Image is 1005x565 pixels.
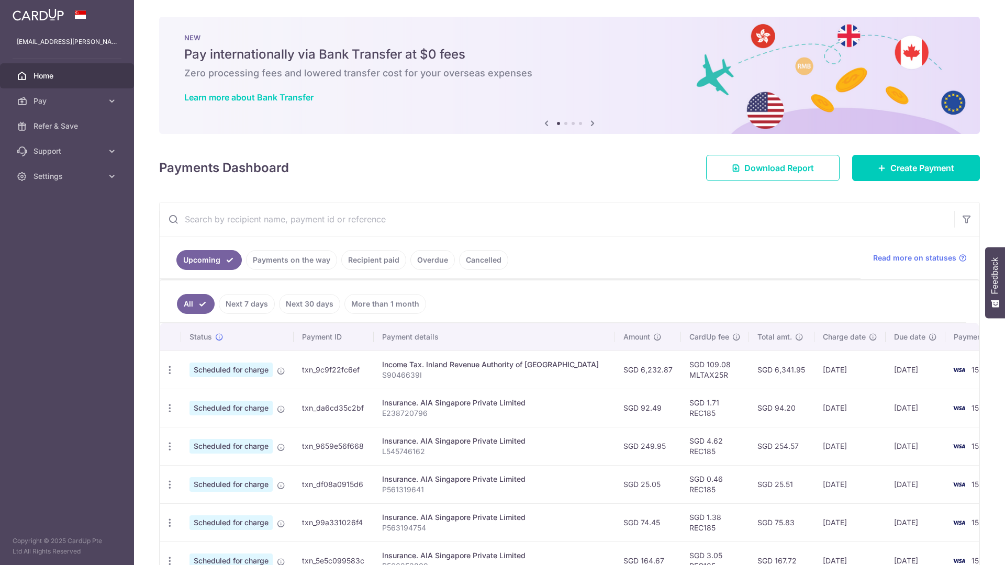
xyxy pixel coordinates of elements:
[159,17,980,134] img: Bank transfer banner
[382,550,607,561] div: Insurance. AIA Singapore Private Limited
[374,323,615,351] th: Payment details
[948,402,969,414] img: Bank Card
[13,8,64,21] img: CardUp
[615,351,681,389] td: SGD 6,232.87
[382,474,607,484] div: Insurance. AIA Singapore Private Limited
[382,359,607,370] div: Income Tax. Inland Revenue Authority of [GEOGRAPHIC_DATA]
[971,556,988,565] span: 1502
[873,253,956,263] span: Read more on statuses
[886,351,945,389] td: [DATE]
[159,159,289,177] h4: Payments Dashboard
[985,247,1005,318] button: Feedback - Show survey
[17,37,117,47] p: [EMAIL_ADDRESS][PERSON_NAME][DOMAIN_NAME]
[219,294,275,314] a: Next 7 days
[382,436,607,446] div: Insurance. AIA Singapore Private Limited
[189,363,273,377] span: Scheduled for charge
[382,512,607,523] div: Insurance. AIA Singapore Private Limited
[971,365,988,374] span: 1502
[948,440,969,453] img: Bank Card
[971,442,988,450] span: 1502
[294,323,374,351] th: Payment ID
[681,427,749,465] td: SGD 4.62 REC185
[382,523,607,533] p: P563194754
[344,294,426,314] a: More than 1 month
[184,46,955,63] h5: Pay internationally via Bank Transfer at $0 fees
[814,465,886,503] td: [DATE]
[615,389,681,427] td: SGD 92.49
[184,33,955,42] p: NEW
[814,351,886,389] td: [DATE]
[33,171,103,182] span: Settings
[689,332,729,342] span: CardUp fee
[886,503,945,541] td: [DATE]
[382,398,607,408] div: Insurance. AIA Singapore Private Limited
[948,478,969,491] img: Bank Card
[33,121,103,131] span: Refer & Save
[341,250,406,270] a: Recipient paid
[184,67,955,80] h6: Zero processing fees and lowered transfer cost for your overseas expenses
[410,250,455,270] a: Overdue
[990,257,1000,294] span: Feedback
[33,96,103,106] span: Pay
[749,389,814,427] td: SGD 94.20
[189,477,273,492] span: Scheduled for charge
[894,332,925,342] span: Due date
[623,332,650,342] span: Amount
[749,351,814,389] td: SGD 6,341.95
[459,250,508,270] a: Cancelled
[189,515,273,530] span: Scheduled for charge
[160,202,954,236] input: Search by recipient name, payment id or reference
[176,250,242,270] a: Upcoming
[382,484,607,495] p: P561319641
[749,427,814,465] td: SGD 254.57
[33,71,103,81] span: Home
[279,294,340,314] a: Next 30 days
[948,364,969,376] img: Bank Card
[971,518,988,527] span: 1502
[681,351,749,389] td: SGD 109.08 MLTAX25R
[681,389,749,427] td: SGD 1.71 REC185
[948,516,969,529] img: Bank Card
[814,389,886,427] td: [DATE]
[890,162,954,174] span: Create Payment
[971,403,988,412] span: 1502
[382,446,607,457] p: L545746162
[681,465,749,503] td: SGD 0.46 REC185
[971,480,988,489] span: 1502
[294,351,374,389] td: txn_9c9f22fc6ef
[873,253,967,263] a: Read more on statuses
[886,389,945,427] td: [DATE]
[294,427,374,465] td: txn_9659e56f668
[189,332,212,342] span: Status
[294,389,374,427] td: txn_da6cd35c2bf
[852,155,980,181] a: Create Payment
[184,92,314,103] a: Learn more about Bank Transfer
[814,503,886,541] td: [DATE]
[294,503,374,541] td: txn_99a331026f4
[615,465,681,503] td: SGD 25.05
[814,427,886,465] td: [DATE]
[615,427,681,465] td: SGD 249.95
[749,465,814,503] td: SGD 25.51
[706,155,840,181] a: Download Report
[189,401,273,415] span: Scheduled for charge
[382,370,607,380] p: S9046639I
[382,408,607,419] p: E238720796
[886,465,945,503] td: [DATE]
[177,294,215,314] a: All
[757,332,792,342] span: Total amt.
[823,332,866,342] span: Charge date
[33,146,103,156] span: Support
[615,503,681,541] td: SGD 74.45
[189,439,273,454] span: Scheduled for charge
[246,250,337,270] a: Payments on the way
[749,503,814,541] td: SGD 75.83
[681,503,749,541] td: SGD 1.38 REC185
[886,427,945,465] td: [DATE]
[744,162,814,174] span: Download Report
[294,465,374,503] td: txn_df08a0915d6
